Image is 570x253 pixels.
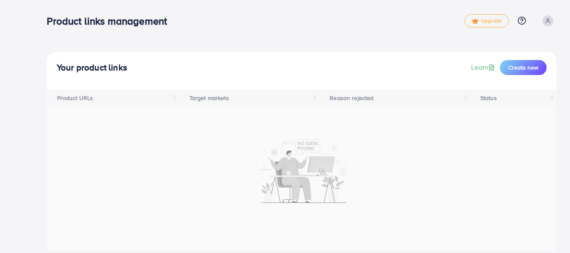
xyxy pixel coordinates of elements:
[47,15,174,27] h3: Product links management
[472,18,479,24] img: tick
[464,14,509,28] a: tickUpgrade
[500,60,547,75] button: Create new
[471,63,497,72] a: Learn
[508,63,538,72] span: Create new
[57,63,127,73] h4: Your product links
[472,18,502,24] span: Upgrade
